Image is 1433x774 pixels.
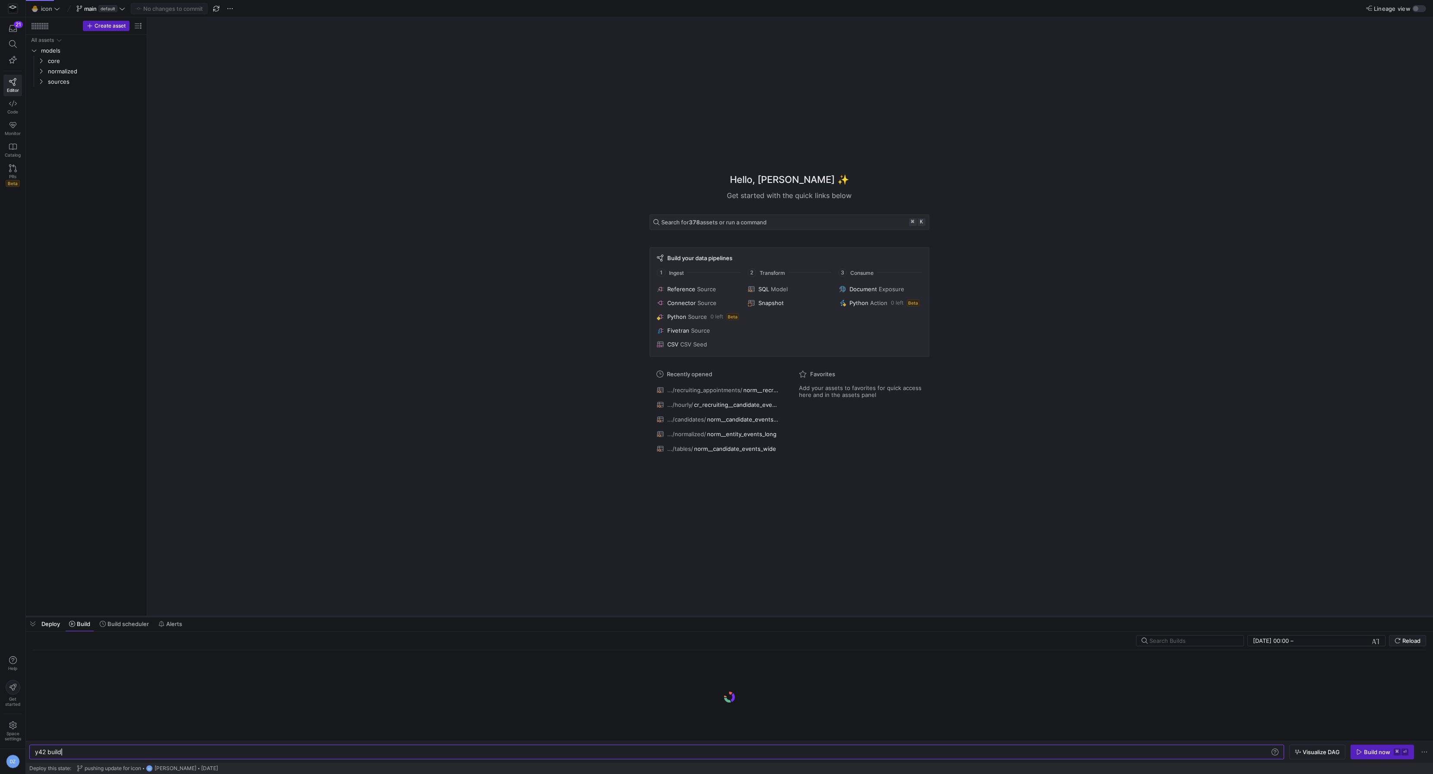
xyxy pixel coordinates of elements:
[667,255,732,261] span: Build your data pipelines
[655,339,741,349] button: CSVCSV Seed
[29,76,143,87] div: Press SPACE to select this row.
[83,21,129,31] button: Create asset
[667,431,706,437] span: .../normalized/
[707,431,776,437] span: norm__entity_events_long
[3,75,22,96] a: Editor
[667,371,712,378] span: Recently opened
[29,765,71,771] span: Deploy this state:
[691,327,710,334] span: Source
[1402,637,1420,644] span: Reload
[95,23,126,29] span: Create asset
[75,763,220,774] button: pushing update for iconDZ[PERSON_NAME][DATE]
[3,139,22,161] a: Catalog
[909,218,917,226] kbd: ⌘
[98,5,117,12] span: default
[7,88,19,93] span: Editor
[655,384,782,396] button: .../recruiting_appointments/norm__recruiting_appointment_facts
[688,313,707,320] span: Source
[730,173,849,187] h1: Hello, [PERSON_NAME] ✨
[29,3,62,14] button: 🐣icon
[743,387,780,393] span: norm__recruiting_appointment_facts
[680,341,707,348] span: CSV Seed
[41,620,60,627] span: Deploy
[5,152,21,157] span: Catalog
[77,620,90,627] span: Build
[1364,749,1390,755] div: Build now
[667,299,696,306] span: Connector
[3,161,22,190] a: PRsBeta
[837,298,923,308] button: PythonAction0 leftBeta
[667,445,693,452] span: .../tables/
[5,731,21,741] span: Space settings
[726,313,739,320] span: Beta
[29,66,143,76] div: Press SPACE to select this row.
[771,286,788,293] span: Model
[9,174,16,179] span: PRs
[41,5,52,12] span: icon
[3,118,22,139] a: Monitor
[1289,745,1345,759] button: Visualize DAG
[1303,749,1340,755] span: Visualize DAG
[849,286,877,293] span: Document
[879,286,904,293] span: Exposure
[799,384,922,398] span: Add your assets to favorites for quick access here and in the assets panel
[758,286,769,293] span: SQL
[746,284,832,294] button: SQLModel
[3,676,22,710] button: Getstarted
[3,96,22,118] a: Code
[810,371,835,378] span: Favorites
[1401,749,1408,755] kbd: ⏎
[650,214,929,230] button: Search for378assets or run a command⌘k
[1394,749,1401,755] kbd: ⌘
[837,284,923,294] button: DocumentExposure
[667,416,706,423] span: .../candidates/
[1374,5,1411,12] span: Lineage view
[5,696,20,707] span: Get started
[6,180,20,187] span: Beta
[907,299,919,306] span: Beta
[723,691,736,704] img: logo.gif
[84,5,97,12] span: main
[29,56,143,66] div: Press SPACE to select this row.
[667,341,679,348] span: CSV
[655,443,782,454] button: .../tables/norm__candidate_events_wide
[166,620,182,627] span: Alerts
[1351,745,1414,759] button: Build now⌘⏎
[655,428,782,440] button: .../normalized/norm__entity_events_long
[35,748,61,755] span: y42 build
[107,620,149,627] span: Build scheduler
[661,219,767,226] span: Search for assets or run a command
[48,77,142,87] span: sources
[918,218,925,226] kbd: k
[697,286,716,293] span: Source
[201,765,218,771] span: [DATE]
[667,286,695,293] span: Reference
[655,311,741,322] button: PythonSource0 leftBeta
[6,755,20,768] div: DZ
[870,299,887,306] span: Action
[655,414,782,425] button: .../candidates/norm__candidate_events_long
[31,37,54,43] div: All assets
[3,1,22,16] a: https://storage.googleapis.com/y42-prod-data-exchange/images/Yf2Qvegn13xqq0DljGMI0l8d5Zqtiw36EXr8...
[48,66,142,76] span: normalized
[96,617,153,631] button: Build scheduler
[707,416,780,423] span: norm__candidate_events_long
[758,299,784,306] span: Snapshot
[146,765,153,772] div: DZ
[1149,637,1237,644] input: Search Builds
[3,652,22,675] button: Help
[849,299,868,306] span: Python
[667,327,689,334] span: Fivetran
[694,401,780,408] span: cr_recruiting__candidate_events_wide_long
[29,45,143,56] div: Press SPACE to select this row.
[48,56,142,66] span: core
[689,219,700,226] strong: 378
[667,313,686,320] span: Python
[710,314,723,320] span: 0 left
[7,109,18,114] span: Code
[32,6,38,12] span: 🐣
[667,401,693,408] span: .../hourly/
[9,4,17,13] img: https://storage.googleapis.com/y42-prod-data-exchange/images/Yf2Qvegn13xqq0DljGMI0l8d5Zqtiw36EXr8...
[155,617,186,631] button: Alerts
[1295,637,1352,644] input: End datetime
